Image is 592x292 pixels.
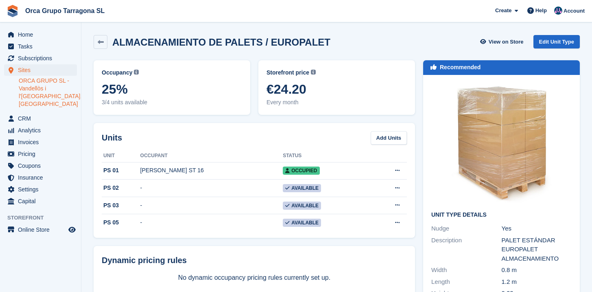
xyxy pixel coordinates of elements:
[502,277,572,287] div: 1.2 m
[102,132,122,144] h2: Units
[4,224,77,235] a: menu
[431,224,502,233] div: Nudge
[535,7,547,15] span: Help
[441,83,563,205] img: image.png
[431,212,572,218] h2: Unit Type details
[102,201,140,210] div: PS 03
[18,125,67,136] span: Analytics
[18,224,67,235] span: Online Store
[102,82,242,97] span: 25%
[440,63,481,72] div: Recommended
[489,38,524,46] span: View on Store
[112,37,330,48] h2: ALMACENAMIENTO DE PALETS / EUROPALET
[502,266,572,275] div: 0.8 m
[431,266,502,275] div: Width
[18,184,67,195] span: Settings
[102,68,132,77] span: Occupancy
[4,29,77,40] a: menu
[495,7,511,15] span: Create
[431,236,502,263] div: Description
[4,148,77,160] a: menu
[102,254,407,266] div: Dynamic pricing rules
[4,125,77,136] a: menu
[18,195,67,207] span: Capital
[67,225,77,235] a: Preview store
[7,5,19,17] img: stora-icon-8386f47178a22dfd0bd8f6a31ec36ba5ce8667c1dd55bd0f319d3a0aa187defe.svg
[533,35,580,48] a: Edit Unit Type
[283,202,321,210] span: Available
[267,98,407,107] span: Every month
[18,148,67,160] span: Pricing
[18,64,67,76] span: Sites
[4,53,77,64] a: menu
[267,82,407,97] span: €24.20
[18,113,67,124] span: CRM
[283,219,321,227] span: Available
[4,195,77,207] a: menu
[18,53,67,64] span: Subscriptions
[283,184,321,192] span: Available
[502,224,572,233] div: Yes
[102,184,140,192] div: PS 02
[4,136,77,148] a: menu
[283,167,319,175] span: Occupied
[134,70,139,75] img: icon-info-grey-7440780725fd019a000dd9b08b2336e03edf1995a4989e88bcd33f0948082b44.svg
[140,180,283,197] td: -
[140,166,283,175] div: [PERSON_NAME] ST 16
[431,277,502,287] div: Length
[140,197,283,214] td: -
[140,214,283,231] td: -
[4,64,77,76] a: menu
[102,98,242,107] span: 3/4 units available
[554,7,562,15] img: ADMIN MANAGMENT
[479,35,527,48] a: View on Store
[22,4,108,18] a: Orca Grupo Tarragona SL
[7,214,81,222] span: Storefront
[4,41,77,52] a: menu
[19,77,77,108] a: ORCA GRUPO SL - Vandellòs i l'[GEOGRAPHIC_DATA], [GEOGRAPHIC_DATA]
[102,149,140,162] th: Unit
[311,70,316,75] img: icon-info-grey-7440780725fd019a000dd9b08b2336e03edf1995a4989e88bcd33f0948082b44.svg
[283,149,369,162] th: Status
[371,131,407,145] a: Add Units
[102,273,407,283] p: No dynamic occupancy pricing rules currently set up.
[18,29,67,40] span: Home
[18,160,67,171] span: Coupons
[4,184,77,195] a: menu
[4,113,77,124] a: menu
[18,41,67,52] span: Tasks
[4,172,77,183] a: menu
[140,149,283,162] th: Occupant
[502,236,572,263] div: PALET ESTÁNDAR EUROPALET ALMACENAMIENTO
[18,136,67,148] span: Invoices
[564,7,585,15] span: Account
[102,218,140,227] div: PS 05
[102,166,140,175] div: PS 01
[18,172,67,183] span: Insurance
[4,160,77,171] a: menu
[267,68,309,77] span: Storefront price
